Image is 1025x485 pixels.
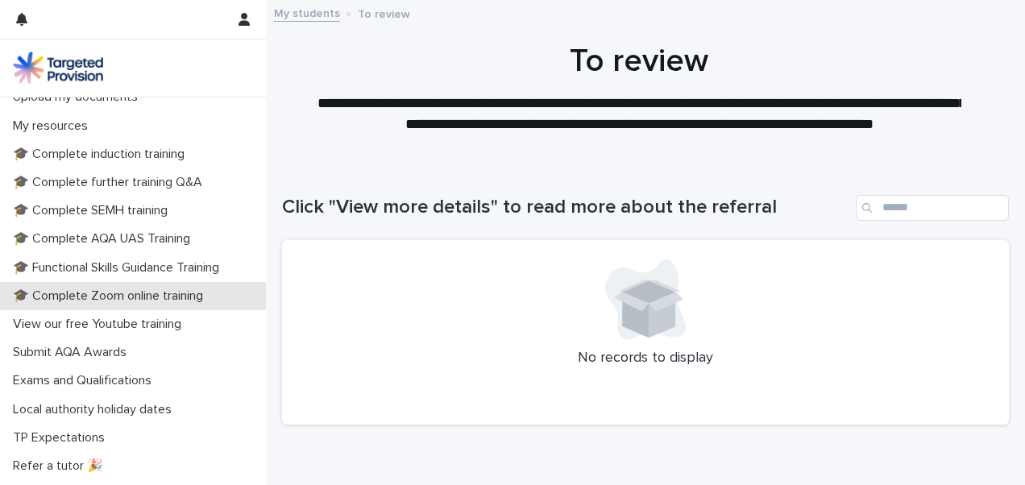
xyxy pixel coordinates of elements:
[6,288,216,304] p: 🎓 Complete Zoom online training
[6,147,197,162] p: 🎓 Complete induction training
[282,42,997,81] h1: To review
[274,3,340,22] a: My students
[6,260,232,276] p: 🎓 Functional Skills Guidance Training
[301,350,990,367] p: No records to display
[6,402,185,417] p: Local authority holiday dates
[6,231,203,247] p: 🎓 Complete AQA UAS Training
[6,458,116,474] p: Refer a tutor 🎉
[6,203,181,218] p: 🎓 Complete SEMH training
[282,196,849,219] h1: Click "View more details" to read more about the referral
[6,175,215,190] p: 🎓 Complete further training Q&A
[6,373,164,388] p: Exams and Qualifications
[13,52,103,84] img: M5nRWzHhSzIhMunXDL62
[856,195,1009,221] input: Search
[6,430,118,446] p: TP Expectations
[358,4,410,22] p: To review
[6,317,194,332] p: View our free Youtube training
[6,345,139,360] p: Submit AQA Awards
[6,118,101,134] p: My resources
[6,89,151,105] p: Upload my documents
